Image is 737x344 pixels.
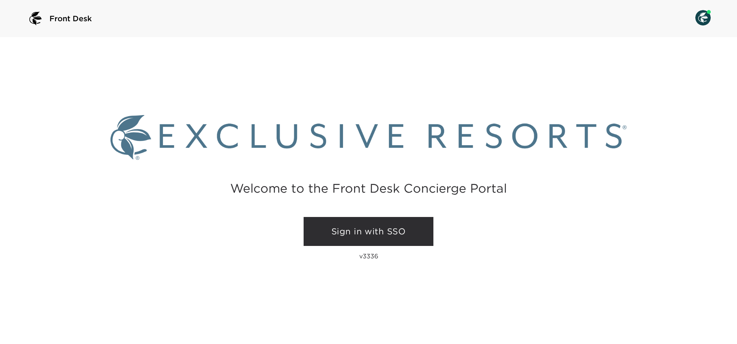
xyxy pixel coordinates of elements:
img: Exclusive Resorts logo [110,115,627,160]
h2: Welcome to the Front Desk Concierge Portal [230,182,507,194]
p: v3336 [359,252,378,260]
img: logo [26,9,45,28]
a: Sign in with SSO [304,217,433,246]
span: Front Desk [49,13,92,24]
img: User [695,10,711,25]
